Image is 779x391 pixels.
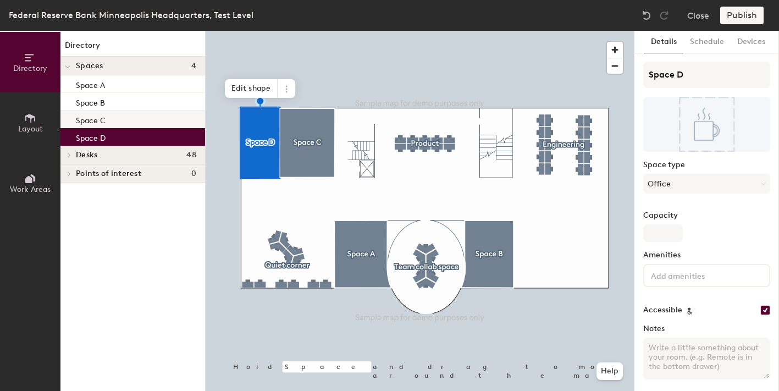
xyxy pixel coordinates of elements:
[186,151,196,159] span: 48
[191,62,196,70] span: 4
[18,124,43,134] span: Layout
[683,31,731,53] button: Schedule
[659,10,670,21] img: Redo
[644,31,683,53] button: Details
[643,174,770,194] button: Office
[225,79,278,98] span: Edit shape
[643,306,682,315] label: Accessible
[76,130,106,143] p: Space D
[643,97,770,152] img: The space named Space D
[76,78,105,90] p: Space A
[9,8,253,22] div: Federal Reserve Bank Minneapolis Headquarters, Test Level
[76,95,105,108] p: Space B
[76,169,141,178] span: Points of interest
[643,161,770,169] label: Space type
[643,211,770,220] label: Capacity
[687,7,709,24] button: Close
[643,251,770,260] label: Amenities
[731,31,772,53] button: Devices
[641,10,652,21] img: Undo
[191,169,196,178] span: 0
[643,324,770,333] label: Notes
[76,62,103,70] span: Spaces
[76,151,97,159] span: Desks
[596,362,623,380] button: Help
[13,64,47,73] span: Directory
[649,268,748,282] input: Add amenities
[10,185,51,194] span: Work Areas
[60,40,205,57] h1: Directory
[76,113,106,125] p: Space C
